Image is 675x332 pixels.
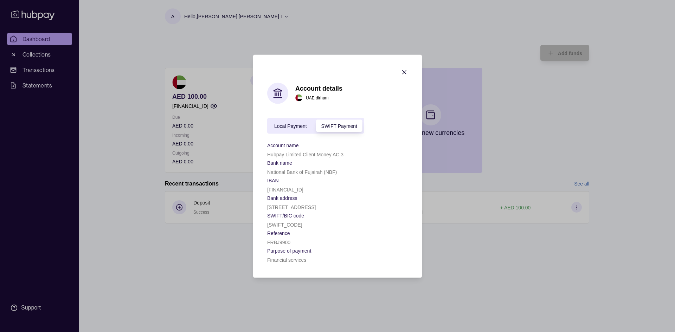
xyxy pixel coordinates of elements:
img: ae [295,95,302,102]
p: Bank address [267,195,297,201]
p: [FINANCIAL_ID] [267,187,303,192]
p: Reference [267,230,290,236]
p: SWIFT/BIC code [267,213,304,218]
p: Bank name [267,160,292,165]
p: Purpose of payment [267,248,311,253]
h1: Account details [295,85,342,92]
p: National Bank of Fujairah (NBF) [267,169,337,175]
p: IBAN [267,177,279,183]
p: [SWIFT_CODE] [267,222,302,227]
p: [STREET_ADDRESS] [267,204,316,210]
p: UAE dirham [306,94,329,102]
p: Account name [267,142,299,148]
span: SWIFT Payment [321,123,357,129]
p: Hubpay Limited Client Money AC 3 [267,151,343,157]
p: Financial services [267,257,306,262]
p: FRBJ9900 [267,239,290,245]
span: Local Payment [274,123,307,129]
div: accountIndex [267,118,364,134]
